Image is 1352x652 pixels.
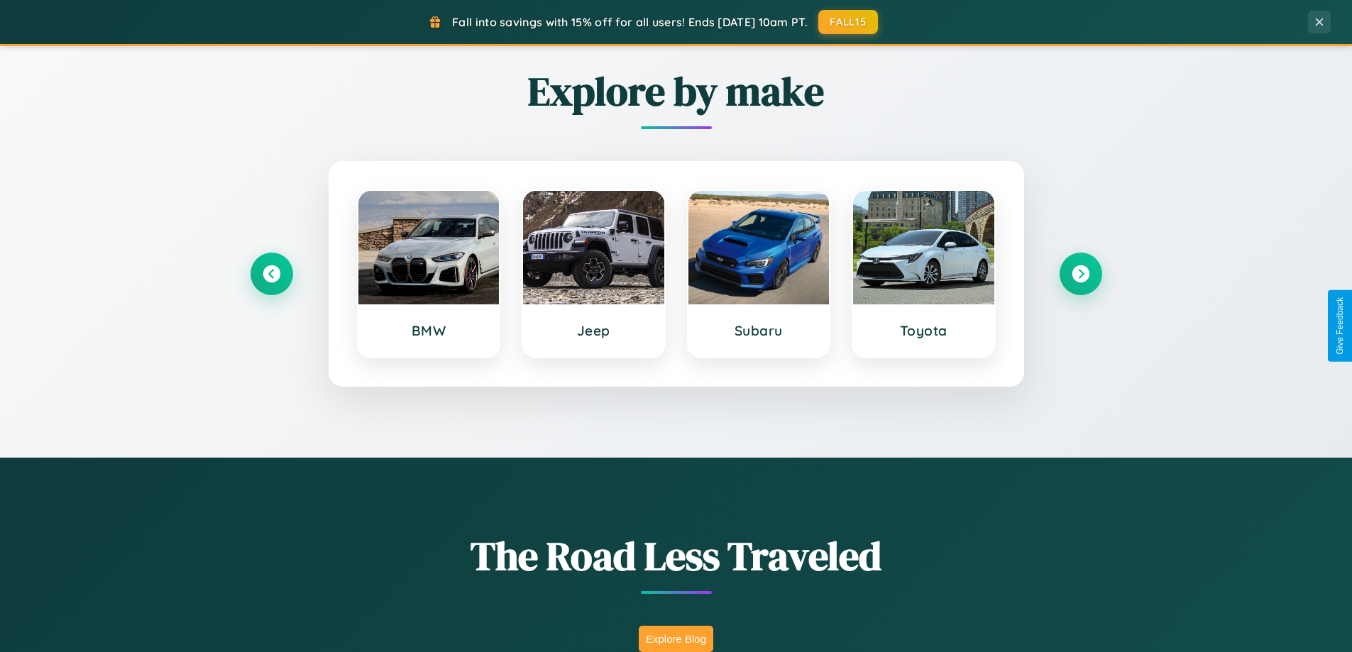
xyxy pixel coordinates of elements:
[818,10,878,34] button: FALL15
[251,64,1102,118] h2: Explore by make
[537,322,650,339] h3: Jeep
[639,626,713,652] button: Explore Blog
[867,322,980,339] h3: Toyota
[1335,297,1345,355] div: Give Feedback
[452,15,808,29] span: Fall into savings with 15% off for all users! Ends [DATE] 10am PT.
[373,322,485,339] h3: BMW
[251,529,1102,583] h1: The Road Less Traveled
[703,322,815,339] h3: Subaru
